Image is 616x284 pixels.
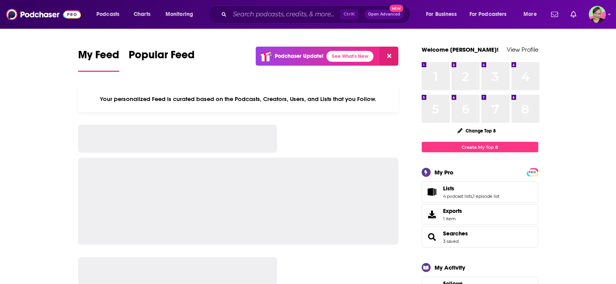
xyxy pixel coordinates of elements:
span: More [524,9,537,20]
span: Popular Feed [129,48,195,66]
button: open menu [464,8,518,21]
span: Charts [134,9,150,20]
div: My Pro [435,169,454,176]
a: Searches [424,232,440,242]
span: Logged in as LizDVictoryBelt [589,6,606,23]
div: Your personalized Feed is curated based on the Podcasts, Creators, Users, and Lists that you Follow. [78,86,399,112]
a: Show notifications dropdown [548,8,561,21]
span: Open Advanced [368,12,400,16]
span: Exports [424,209,440,220]
a: My Feed [78,48,119,72]
span: New [389,5,403,12]
a: View Profile [507,46,538,53]
button: open menu [91,8,129,21]
span: For Business [426,9,457,20]
span: Exports [443,207,462,214]
a: Popular Feed [129,48,195,72]
a: Lists [424,186,440,197]
button: open menu [421,8,466,21]
span: My Feed [78,48,119,66]
a: Show notifications dropdown [567,8,579,21]
span: Ctrl K [340,9,358,19]
span: , [472,193,473,199]
span: For Podcasters [469,9,507,20]
button: Show profile menu [589,6,606,23]
span: Lists [422,181,538,202]
a: Welcome [PERSON_NAME]! [422,46,499,53]
a: Create My Top 8 [422,142,538,152]
a: See What's New [326,51,373,62]
button: open menu [160,8,203,21]
a: PRO [528,169,537,175]
span: 1 item [443,216,462,221]
span: Podcasts [96,9,119,20]
div: Search podcasts, credits, & more... [216,5,418,23]
a: 3 saved [443,239,459,244]
span: Searches [422,227,538,247]
a: Exports [422,204,538,225]
span: Lists [443,185,454,192]
input: Search podcasts, credits, & more... [230,8,340,21]
p: Podchaser Update! [275,53,323,59]
button: open menu [518,8,546,21]
a: Lists [443,185,499,192]
img: User Profile [589,6,606,23]
a: 1 episode list [473,193,499,199]
span: Monitoring [166,9,193,20]
a: 4 podcast lists [443,193,472,199]
a: Searches [443,230,468,237]
div: My Activity [435,264,465,271]
a: Charts [129,8,155,21]
button: Open AdvancedNew [365,10,404,19]
button: Change Top 8 [453,126,501,136]
img: Podchaser - Follow, Share and Rate Podcasts [6,7,81,22]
